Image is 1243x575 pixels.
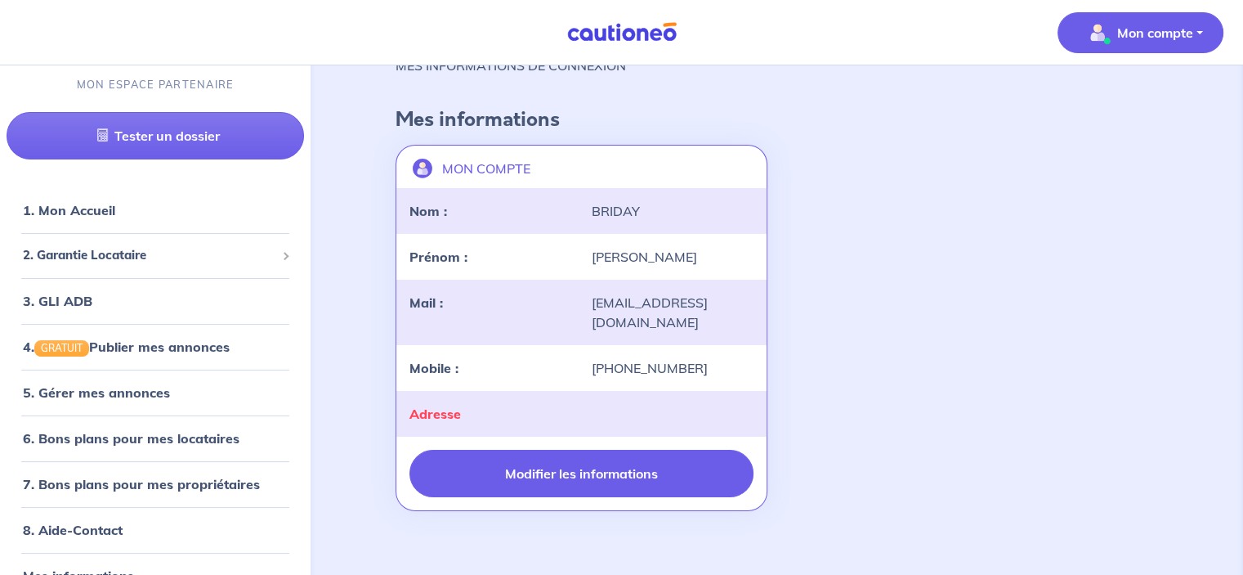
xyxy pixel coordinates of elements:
[1084,20,1111,46] img: illu_account_valid_menu.svg
[7,468,304,501] div: 7. Bons plans pour mes propriétaires
[23,476,260,492] a: 7. Bons plans pour mes propriétaires
[409,360,458,376] strong: Mobile :
[7,514,304,546] div: 8. Aide-Contact
[7,112,304,159] a: Tester un dossier
[581,358,762,378] div: [PHONE_NUMBER]
[7,376,304,409] div: 5. Gérer mes annonces
[409,450,753,497] button: Modifier les informations
[1057,12,1223,53] button: illu_account_valid_menu.svgMon compte
[396,108,1158,132] h4: Mes informations
[409,406,461,422] strong: Adresse
[561,22,683,43] img: Cautioneo
[409,249,467,265] strong: Prénom :
[7,422,304,455] div: 6. Bons plans pour mes locataires
[23,384,170,401] a: 5. Gérer mes annonces
[7,330,304,363] div: 4.GRATUITPublier mes annonces
[409,203,447,219] strong: Nom :
[409,294,443,311] strong: Mail :
[1117,23,1193,43] p: Mon compte
[23,522,123,538] a: 8. Aide-Contact
[396,56,626,75] p: MES INFORMATIONS DE CONNEXION
[77,77,235,92] p: MON ESPACE PARTENAIRE
[581,201,762,221] div: BRIDAY
[23,339,230,355] a: 4.GRATUITPublier mes annonces
[23,202,115,218] a: 1. Mon Accueil
[23,246,275,265] span: 2. Garantie Locataire
[581,247,762,267] div: [PERSON_NAME]
[442,159,530,178] p: MON COMPTE
[7,285,304,317] div: 3. GLI ADB
[7,194,304,227] div: 1. Mon Accueil
[413,159,432,178] img: illu_account.svg
[23,430,239,447] a: 6. Bons plans pour mes locataires
[23,293,92,309] a: 3. GLI ADB
[7,240,304,272] div: 2. Garantie Locataire
[581,293,762,332] div: [EMAIL_ADDRESS][DOMAIN_NAME]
